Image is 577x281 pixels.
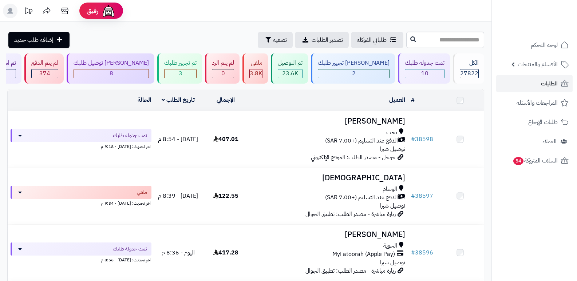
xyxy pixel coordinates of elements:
[11,142,151,150] div: اخر تحديث: [DATE] - 9:18 م
[137,189,147,196] span: ملغي
[351,32,403,48] a: طلباتي المُوكلة
[325,193,398,202] span: الدفع عند التسليم (+7.00 SAR)
[273,36,287,44] span: تصفية
[411,96,415,104] a: #
[496,36,573,54] a: لوحة التحكم
[517,98,558,108] span: المراجعات والأسئلة
[496,75,573,92] a: الطلبات
[23,53,65,84] a: لم يتم الدفع 374
[383,242,397,250] span: الحوية
[156,53,203,84] a: تم تجهيز طلبك 3
[203,53,241,84] a: لم يتم الرد 0
[19,4,37,20] a: تحديثات المنصة
[31,59,58,67] div: لم يتم الدفع
[541,79,558,89] span: الطلبات
[318,69,389,78] div: 2
[411,192,433,200] a: #38597
[32,69,58,78] div: 374
[405,59,444,67] div: تمت جدولة طلبك
[513,157,523,165] span: 54
[405,69,444,78] div: 10
[213,248,238,257] span: 417.28
[411,248,415,257] span: #
[101,4,116,18] img: ai-face.png
[14,36,54,44] span: إضافة طلب جديد
[305,266,396,275] span: زيارة مباشرة - مصدر الطلب: تطبيق الجوال
[110,69,113,78] span: 8
[386,128,397,137] span: نخب
[496,133,573,150] a: العملاء
[421,69,428,78] span: 10
[221,69,225,78] span: 0
[113,245,147,253] span: تمت جدولة طلبك
[383,185,397,193] span: الوسام
[396,53,451,84] a: تمت جدولة طلبك 10
[213,135,238,144] span: 407.01
[164,59,197,67] div: تم تجهيز طلبك
[411,192,415,200] span: #
[278,69,302,78] div: 23582
[411,135,415,144] span: #
[352,69,356,78] span: 2
[305,210,396,218] span: زيارة مباشرة - مصدر الطلب: تطبيق الجوال
[250,69,262,78] div: 3843
[11,199,151,206] div: اخر تحديث: [DATE] - 9:34 م
[389,96,405,104] a: العميل
[158,135,198,144] span: [DATE] - 8:54 م
[460,69,478,78] span: 27822
[278,59,303,67] div: تم التوصيل
[241,53,269,84] a: ملغي 3.8K
[528,117,558,127] span: طلبات الإرجاع
[411,135,433,144] a: #38598
[380,145,405,153] span: توصيل شبرا
[249,59,262,67] div: ملغي
[380,258,405,267] span: توصيل شبرا
[411,248,433,257] a: #38596
[542,136,557,146] span: العملاء
[295,32,349,48] a: تصدير الطلبات
[65,53,156,84] a: [PERSON_NAME] توصيل طلبك 8
[460,59,479,67] div: الكل
[165,69,196,78] div: 3
[309,53,396,84] a: [PERSON_NAME] تجهيز طلبك 2
[212,69,234,78] div: 0
[258,32,293,48] button: تصفية
[311,153,396,162] span: جوجل - مصدر الطلب: الموقع الإلكتروني
[282,69,298,78] span: 23.6K
[496,113,573,131] a: طلبات الإرجاع
[332,250,395,258] span: MyFatoorah (Apple Pay)
[213,192,238,200] span: 122.55
[162,248,195,257] span: اليوم - 8:36 م
[138,96,151,104] a: الحالة
[158,192,198,200] span: [DATE] - 8:39 م
[312,36,343,44] span: تصدير الطلبات
[87,7,98,15] span: رفيق
[74,69,149,78] div: 8
[212,59,234,67] div: لم يتم الرد
[496,152,573,169] a: السلات المتروكة54
[253,174,406,182] h3: [DEMOGRAPHIC_DATA]
[451,53,486,84] a: الكل27822
[357,36,387,44] span: طلباتي المُوكلة
[8,32,70,48] a: إضافة طلب جديد
[269,53,309,84] a: تم التوصيل 23.6K
[250,69,262,78] span: 3.8K
[162,96,195,104] a: تاريخ الطلب
[496,94,573,112] a: المراجعات والأسئلة
[113,132,147,139] span: تمت جدولة طلبك
[74,59,149,67] div: [PERSON_NAME] توصيل طلبك
[39,69,50,78] span: 374
[380,201,405,210] span: توصيل شبرا
[217,96,235,104] a: الإجمالي
[253,230,406,239] h3: [PERSON_NAME]
[513,156,558,166] span: السلات المتروكة
[318,59,390,67] div: [PERSON_NAME] تجهيز طلبك
[531,40,558,50] span: لوحة التحكم
[179,69,182,78] span: 3
[11,256,151,263] div: اخر تحديث: [DATE] - 8:56 م
[253,117,406,125] h3: [PERSON_NAME]
[325,137,398,145] span: الدفع عند التسليم (+7.00 SAR)
[518,59,558,69] span: الأقسام والمنتجات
